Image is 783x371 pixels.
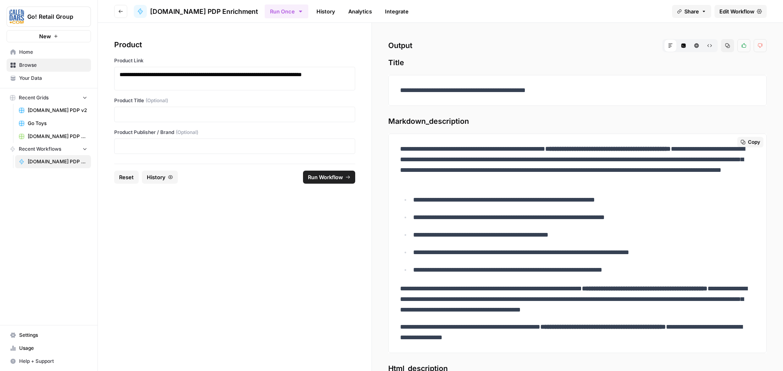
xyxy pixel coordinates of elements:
div: Product [114,39,355,50]
span: (Optional) [176,129,198,136]
span: [DOMAIN_NAME] PDP Enrichment [28,158,87,165]
span: Go Toys [28,120,87,127]
button: Help + Support [7,355,91,368]
a: Home [7,46,91,59]
span: (Optional) [146,97,168,104]
a: [DOMAIN_NAME] PDP Enrichment Grid [15,130,91,143]
span: Settings [19,331,87,339]
a: Analytics [343,5,377,18]
span: Your Data [19,75,87,82]
label: Product Title [114,97,355,104]
span: Reset [119,173,134,181]
img: Go! Retail Group Logo [9,9,24,24]
a: History [312,5,340,18]
span: Recent Grids [19,94,49,101]
span: Edit Workflow [719,7,754,15]
label: Product Link [114,57,355,64]
span: Go! Retail Group [27,13,77,21]
button: History [142,171,178,184]
span: [DOMAIN_NAME] PDP Enrichment [150,7,258,16]
span: Copy [748,138,760,146]
button: Reset [114,171,139,184]
h2: Output [388,39,767,52]
a: Settings [7,329,91,342]
button: Workspace: Go! Retail Group [7,7,91,27]
span: Usage [19,345,87,352]
span: Share [684,7,699,15]
label: Product Publisher / Brand [114,129,355,136]
button: Run Once [265,4,308,18]
a: [DOMAIN_NAME] PDP v2 [15,104,91,117]
button: Copy [737,137,763,147]
span: Title [388,57,767,68]
a: [DOMAIN_NAME] PDP Enrichment [134,5,258,18]
span: [DOMAIN_NAME] PDP Enrichment Grid [28,133,87,140]
button: Recent Grids [7,92,91,104]
a: Your Data [7,72,91,85]
a: Browse [7,59,91,72]
a: Integrate [380,5,414,18]
a: Go Toys [15,117,91,130]
a: Usage [7,342,91,355]
span: Run Workflow [308,173,343,181]
span: History [147,173,166,181]
button: Share [672,5,711,18]
span: Markdown_description [388,116,767,127]
span: New [39,32,51,40]
span: Recent Workflows [19,145,61,153]
span: Home [19,48,87,56]
button: Run Workflow [303,171,355,184]
button: Recent Workflows [7,143,91,155]
span: Browse [19,61,87,69]
a: [DOMAIN_NAME] PDP Enrichment [15,155,91,168]
span: [DOMAIN_NAME] PDP v2 [28,107,87,114]
a: Edit Workflow [714,5,767,18]
button: New [7,30,91,42]
span: Help + Support [19,358,87,365]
